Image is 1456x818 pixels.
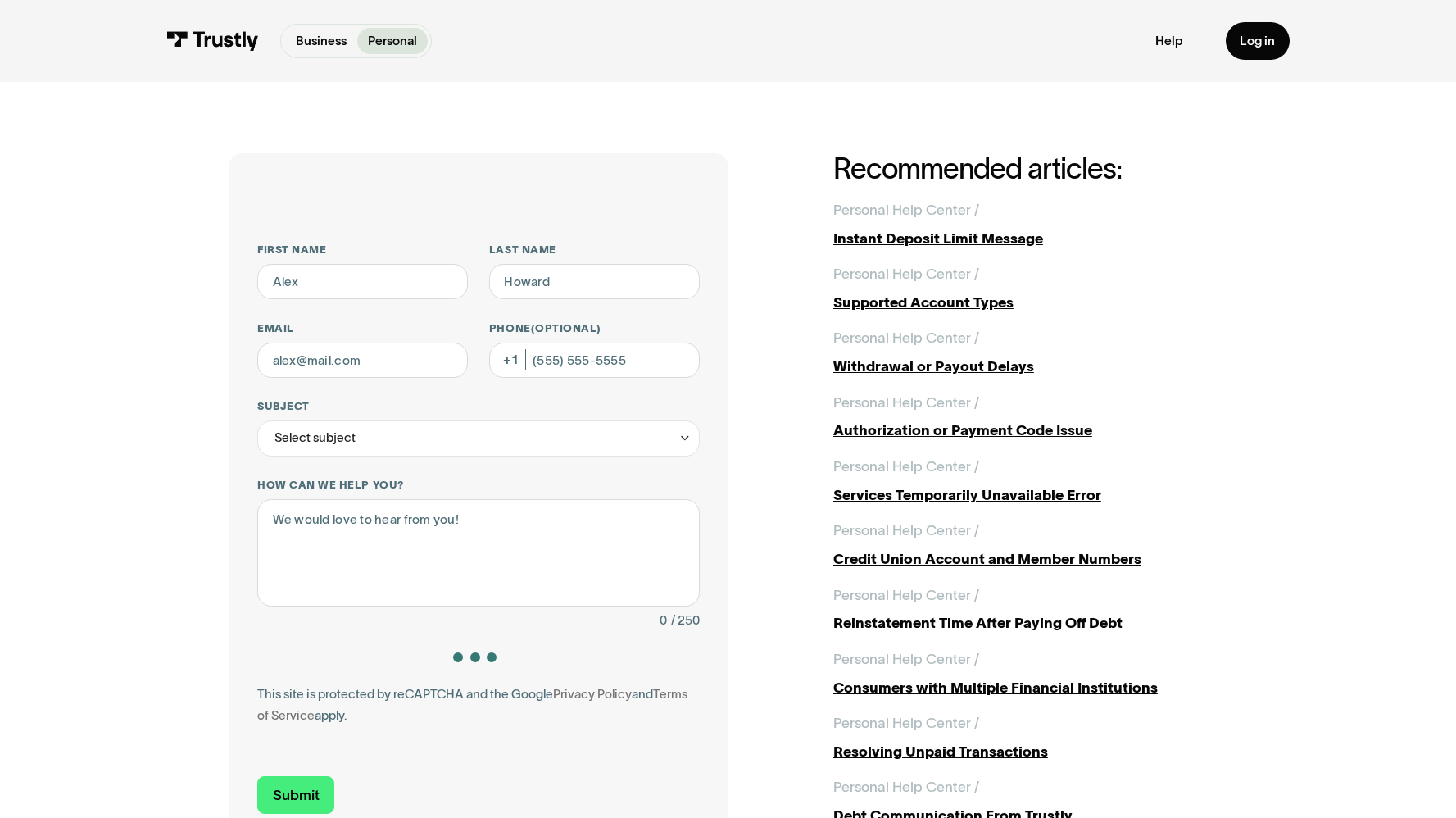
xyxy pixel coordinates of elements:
[833,392,1227,442] a: Personal Help Center /Authorization or Payment Code Issue
[833,584,1227,634] a: Personal Help Center /Reinstatement Time After Paying Off Debt
[833,263,979,284] div: Personal Help Center /
[1226,22,1290,60] a: Log in
[257,264,468,300] input: Alex
[833,776,979,798] div: Personal Help Center /
[833,356,1227,377] div: Withdrawal or Payout Delays
[671,610,700,631] div: / 250
[833,327,1227,377] a: Personal Help Center /Withdrawal or Payout Delays
[833,292,1227,313] div: Supported Account Types
[368,32,417,51] p: Personal
[833,263,1227,313] a: Personal Help Center /Supported Account Types
[257,399,700,413] label: Subject
[833,456,1227,506] a: Personal Help Center /Services Temporarily Unavailable Error
[833,484,1227,506] div: Services Temporarily Unavailable Error
[257,321,468,335] label: Email
[833,520,979,541] div: Personal Help Center /
[833,392,979,413] div: Personal Help Center /
[660,610,667,631] div: 0
[1155,33,1182,49] a: Help
[489,321,700,335] label: Phone
[833,199,1227,249] a: Personal Help Center /Instant Deposit Limit Message
[274,427,356,448] div: Select subject
[166,31,259,51] img: Trustly Logo
[257,776,334,813] input: Submit
[257,478,700,492] label: How can we help you?
[257,343,468,379] input: alex@mail.com
[285,28,357,54] a: Business
[553,687,632,701] a: Privacy Policy
[833,420,1227,441] div: Authorization or Payment Code Issue
[833,712,1227,762] a: Personal Help Center /Resolving Unpaid Transactions
[833,548,1227,570] div: Credit Union Account and Member Numbers
[833,153,1227,184] h2: Recommended articles:
[257,684,700,726] div: This site is protected by reCAPTCHA and the Google and apply.
[833,741,1227,762] div: Resolving Unpaid Transactions
[357,28,428,54] a: Personal
[833,677,1227,698] div: Consumers with Multiple Financial Institutions
[489,343,700,379] input: (555) 555-5555
[257,243,468,257] label: First name
[1240,33,1275,49] div: Log in
[833,648,979,670] div: Personal Help Center /
[489,264,700,300] input: Howard
[833,612,1227,634] div: Reinstatement Time After Paying Off Debt
[833,712,979,734] div: Personal Help Center /
[531,322,601,334] span: (Optional)
[833,199,979,220] div: Personal Help Center /
[833,456,979,477] div: Personal Help Center /
[833,228,1227,249] div: Instant Deposit Limit Message
[833,520,1227,570] a: Personal Help Center /Credit Union Account and Member Numbers
[489,243,700,257] label: Last name
[296,32,347,51] p: Business
[833,584,979,606] div: Personal Help Center /
[833,327,979,348] div: Personal Help Center /
[833,648,1227,698] a: Personal Help Center /Consumers with Multiple Financial Institutions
